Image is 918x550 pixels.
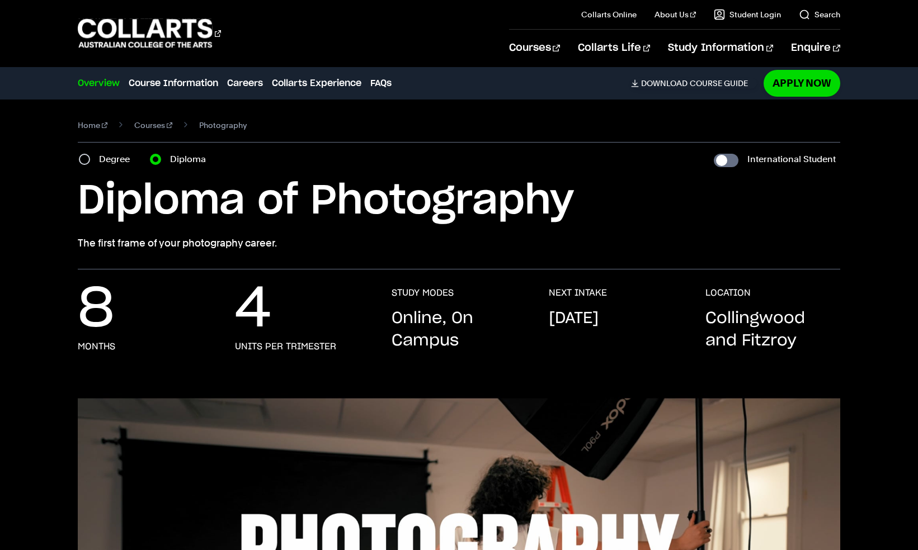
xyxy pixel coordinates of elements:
a: Study Information [668,30,773,67]
a: Courses [509,30,560,67]
a: Collarts Experience [272,77,361,90]
p: Online, On Campus [392,307,526,352]
a: Courses [134,117,172,133]
a: Home [78,117,107,133]
p: 4 [235,287,271,332]
div: Go to homepage [78,17,221,49]
label: Diploma [170,151,213,167]
h3: NEXT INTAKE [549,287,607,298]
h3: LOCATION [705,287,751,298]
p: 8 [78,287,114,332]
span: Download [641,78,688,88]
span: Photography [199,117,247,133]
a: Course Information [129,77,218,90]
h3: months [78,341,115,352]
a: Collarts Life [578,30,650,67]
a: Careers [227,77,263,90]
label: Degree [99,151,136,167]
p: [DATE] [549,307,599,330]
h1: Diploma of Photography [78,176,840,226]
h3: STUDY MODES [392,287,454,298]
a: Search [799,9,840,20]
p: Collingwood and Fitzroy [705,307,840,352]
a: FAQs [370,77,392,90]
a: Student Login [714,9,781,20]
p: The first frame of your photography career. [78,235,840,251]
a: Collarts Online [581,9,637,20]
a: Overview [78,77,120,90]
h3: units per trimester [235,341,336,352]
a: Apply Now [764,70,840,96]
a: DownloadCourse Guide [631,78,757,88]
a: About Us [655,9,696,20]
a: Enquire [791,30,840,67]
label: International Student [747,151,836,167]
